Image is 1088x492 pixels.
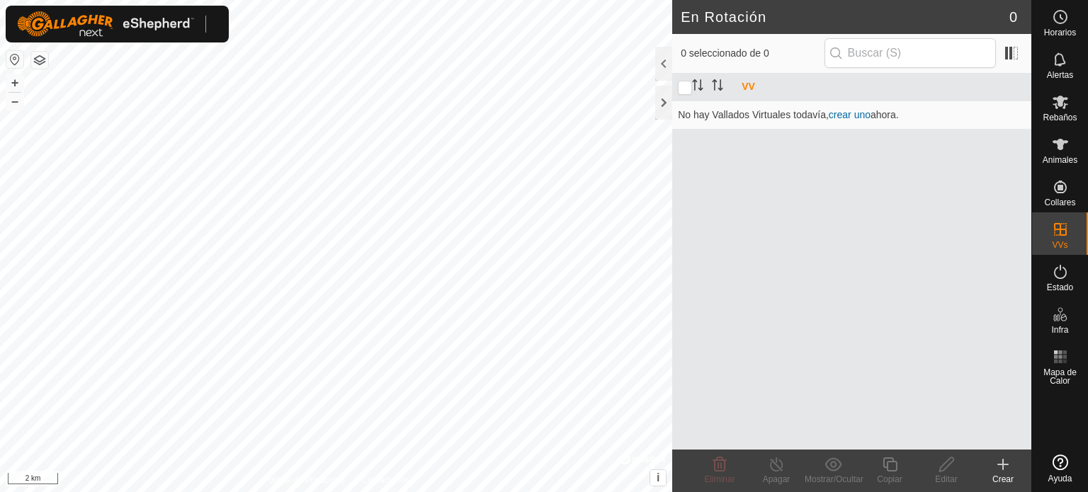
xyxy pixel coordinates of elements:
span: Rebaños [1043,113,1077,122]
button: i [650,470,666,486]
a: Ayuda [1032,449,1088,488]
button: Restablecer Mapa [6,51,23,68]
div: Editar [918,473,975,486]
span: Infra [1051,326,1068,334]
span: VVs [1052,241,1067,249]
span: Mapa de Calor [1036,368,1084,385]
p-sorticon: Activar para ordenar [692,81,703,93]
h2: En Rotación [681,8,1009,25]
button: Capas del Mapa [31,52,48,69]
span: Horarios [1044,28,1076,37]
input: Buscar (S) [824,38,996,68]
a: Política de Privacidad [263,474,344,486]
div: Copiar [861,473,918,486]
button: – [6,93,23,110]
span: 0 [1009,6,1017,28]
span: 0 seleccionado de 0 [681,46,824,61]
span: Eliminar [704,474,735,484]
span: Alertas [1047,71,1073,79]
div: Crear [975,473,1031,486]
span: Ayuda [1048,474,1072,483]
span: i [657,471,659,484]
span: Collares [1044,198,1075,207]
th: VV [736,74,1031,101]
p-sorticon: Activar para ordenar [712,81,723,93]
img: Logo Gallagher [17,11,194,37]
td: No hay Vallados Virtuales todavía, ahora. [672,101,1031,129]
a: Contáctenos [362,474,409,486]
span: Estado [1047,283,1073,292]
div: Apagar [748,473,805,486]
button: + [6,74,23,91]
div: Mostrar/Ocultar [805,473,861,486]
span: Animales [1043,156,1077,164]
a: crear uno [829,109,871,120]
